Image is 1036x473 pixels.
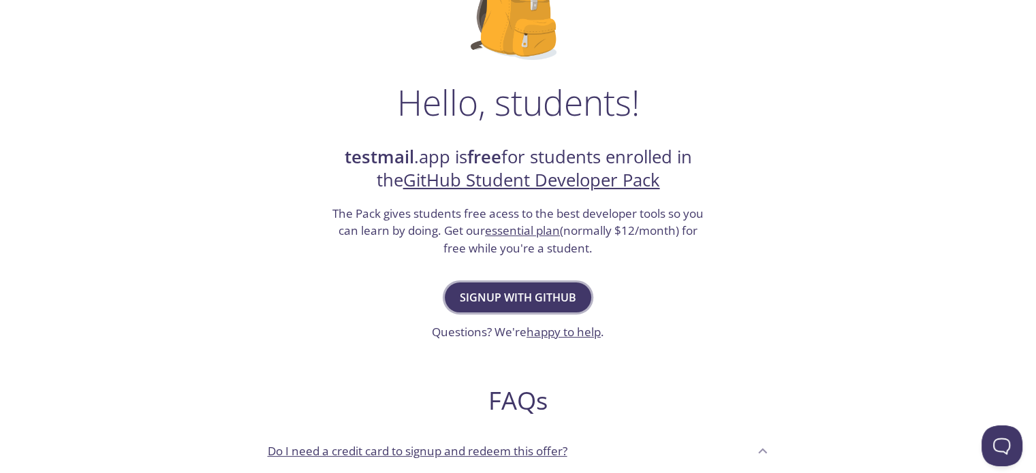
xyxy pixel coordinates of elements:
p: Do I need a credit card to signup and redeem this offer? [268,442,567,460]
button: Signup with GitHub [445,282,591,312]
h3: The Pack gives students free acess to the best developer tools so you can learn by doing. Get our... [331,205,706,257]
h2: .app is for students enrolled in the [331,146,706,193]
a: happy to help [527,324,601,340]
strong: free [467,145,501,169]
h2: FAQs [257,385,780,416]
a: essential plan [485,223,560,238]
a: GitHub Student Developer Pack [403,168,660,192]
strong: testmail [345,145,414,169]
h3: Questions? We're . [432,323,604,341]
span: Signup with GitHub [460,288,576,307]
iframe: Help Scout Beacon - Open [982,425,1022,466]
div: Do I need a credit card to signup and redeem this offer? [257,432,780,469]
h1: Hello, students! [397,82,640,123]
